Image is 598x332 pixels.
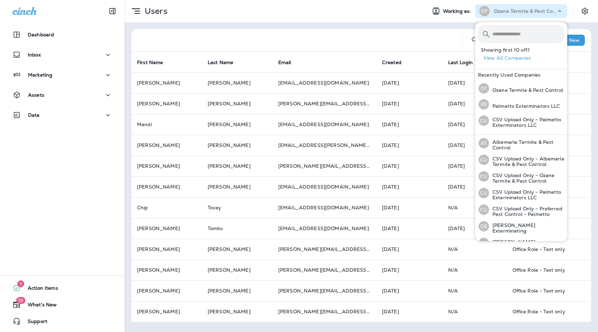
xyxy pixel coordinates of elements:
[479,155,489,165] div: CU
[443,8,472,14] span: Working as:
[475,69,567,80] div: Recently Used Companies
[28,72,52,78] p: Marketing
[489,239,564,250] p: [PERSON_NAME] Exterminating
[569,37,580,43] p: New
[489,206,564,217] p: CSV Upload Only - Preferred Pest Control - Palmetto
[7,108,118,122] button: Data
[7,281,118,295] button: 1Action Items
[479,238,489,248] div: ME
[142,6,167,16] p: Users
[7,68,118,82] button: Marketing
[489,87,563,93] p: Ozane Termite & Pest Control
[475,80,567,96] button: OTOzane Termite & Pest Control
[475,185,567,201] button: CUCSV Upload Only - Palmetto Exterminators LLC
[579,5,591,17] button: Settings
[489,103,560,109] p: Palmetto Exterminators LLC
[479,83,489,94] div: OT
[21,318,47,327] span: Support
[16,297,25,304] span: 19
[21,285,58,294] span: Action Items
[479,6,490,16] div: OT
[479,99,489,110] div: PE
[481,47,567,53] p: Showing first 10 of 11
[479,204,489,215] div: CU
[479,115,489,126] div: CU
[475,151,567,168] button: CUCSV Upload Only - Albemarle Termite & Pest Control
[7,88,118,102] button: Assets
[7,28,118,42] button: Dashboard
[475,235,567,251] button: ME[PERSON_NAME] Exterminating
[479,138,489,148] div: AT
[21,302,57,310] span: What's New
[481,53,567,63] button: View All Companies
[7,314,118,328] button: Support
[479,188,489,198] div: CU
[479,171,489,182] div: CU
[489,173,564,184] p: CSV Upload Only - Ozane Termite & Pest Control
[489,222,564,234] p: [PERSON_NAME] Exterminating
[475,218,567,235] button: DE[PERSON_NAME] Exterminating
[489,189,564,200] p: CSV Upload Only - Palmetto Exterminators LLC
[475,135,567,151] button: ATAlbemarle Termite & Pest Control
[7,298,118,312] button: 19What's New
[494,8,556,14] p: Ozane Termite & Pest Control
[489,139,564,150] p: Albemarle Termite & Pest Control
[28,92,44,98] p: Assets
[103,4,122,18] button: Collapse Sidebar
[28,112,40,118] p: Data
[28,32,54,37] p: Dashboard
[475,96,567,112] button: PEPalmetto Exterminators LLC
[489,117,564,128] p: CSV Upload Only - Palmetto Exterminators LLC
[489,156,564,167] p: CSV Upload Only - Albemarle Termite & Pest Control
[475,112,567,129] button: CUCSV Upload Only - Palmetto Exterminators LLC
[28,52,41,58] p: Inbox
[479,221,489,231] div: DE
[7,48,118,62] button: Inbox
[17,280,24,287] span: 1
[475,168,567,185] button: CUCSV Upload Only - Ozane Termite & Pest Control
[475,201,567,218] button: CUCSV Upload Only - Preferred Pest Control - Palmetto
